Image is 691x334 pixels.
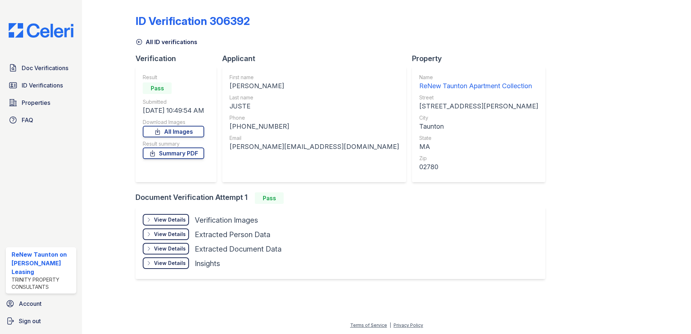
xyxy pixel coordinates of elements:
a: Properties [6,95,76,110]
div: First name [229,74,399,81]
div: View Details [154,231,186,238]
div: [STREET_ADDRESS][PERSON_NAME] [419,101,538,111]
div: Trinity Property Consultants [12,276,73,291]
span: Sign out [19,317,41,325]
a: Terms of Service [350,322,387,328]
div: View Details [154,245,186,252]
div: Extracted Person Data [195,230,270,240]
div: Download Images [143,119,204,126]
div: [DATE] 10:49:54 AM [143,106,204,116]
div: Pass [143,82,172,94]
div: Insights [195,258,220,269]
div: ID Verification 306392 [136,14,250,27]
div: Result summary [143,140,204,147]
div: MA [419,142,538,152]
span: Doc Verifications [22,64,68,72]
div: Street [419,94,538,101]
div: Verification [136,53,222,64]
div: [PERSON_NAME][EMAIL_ADDRESS][DOMAIN_NAME] [229,142,399,152]
div: Email [229,134,399,142]
div: Phone [229,114,399,121]
div: View Details [154,260,186,267]
div: View Details [154,216,186,223]
div: [PHONE_NUMBER] [229,121,399,132]
span: FAQ [22,116,33,124]
div: [PERSON_NAME] [229,81,399,91]
a: Account [3,296,79,311]
div: Property [412,53,551,64]
a: Doc Verifications [6,61,76,75]
div: ReNew Taunton Apartment Collection [419,81,538,91]
a: Privacy Policy [394,322,423,328]
div: ReNew Taunton on [PERSON_NAME] Leasing [12,250,73,276]
a: Name ReNew Taunton Apartment Collection [419,74,538,91]
a: Summary PDF [143,147,204,159]
div: Result [143,74,204,81]
div: 02780 [419,162,538,172]
div: Pass [255,192,284,204]
div: Document Verification Attempt 1 [136,192,551,204]
span: Properties [22,98,50,107]
span: ID Verifications [22,81,63,90]
div: Zip [419,155,538,162]
img: CE_Logo_Blue-a8612792a0a2168367f1c8372b55b34899dd931a85d93a1a3d3e32e68fde9ad4.png [3,23,79,38]
div: | [390,322,391,328]
a: Sign out [3,314,79,328]
a: All ID verifications [136,38,197,46]
div: JUSTE [229,101,399,111]
div: Applicant [222,53,412,64]
span: Account [19,299,42,308]
div: Last name [229,94,399,101]
div: Name [419,74,538,81]
a: ID Verifications [6,78,76,93]
a: All Images [143,126,204,137]
div: Verification Images [195,215,258,225]
div: Taunton [419,121,538,132]
a: FAQ [6,113,76,127]
div: Extracted Document Data [195,244,282,254]
div: State [419,134,538,142]
div: Submitted [143,98,204,106]
div: City [419,114,538,121]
